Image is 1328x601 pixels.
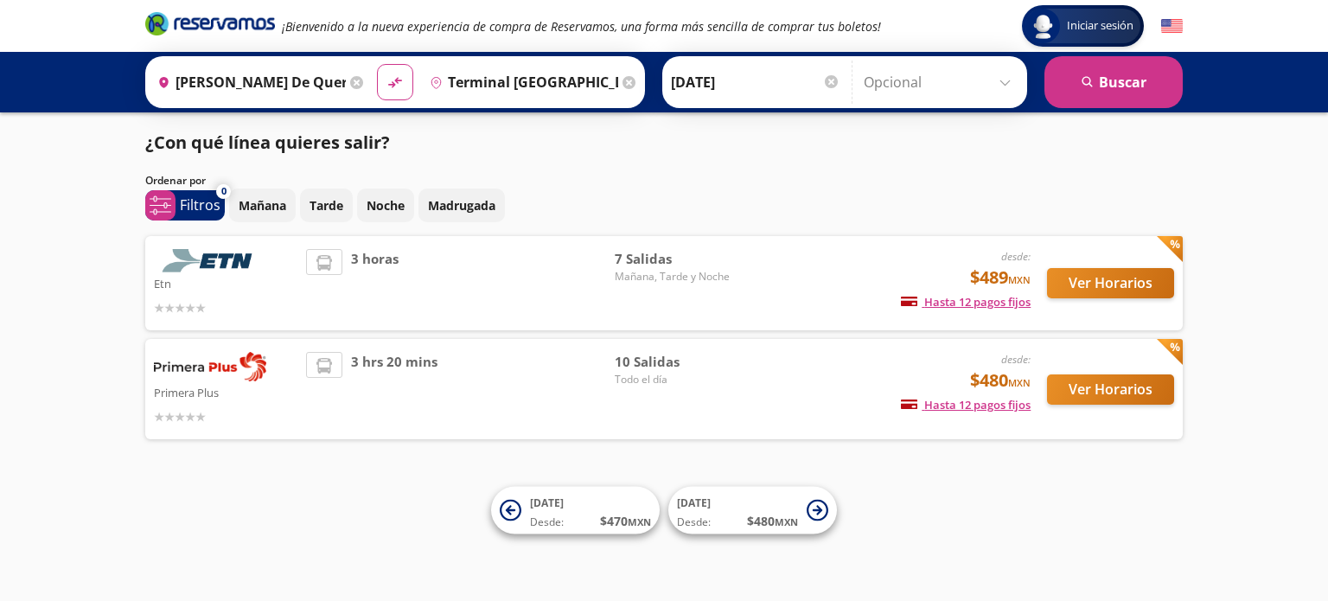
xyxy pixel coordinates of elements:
button: Buscar [1044,56,1183,108]
input: Buscar Destino [423,61,618,104]
span: 3 hrs 20 mins [351,352,437,426]
input: Elegir Fecha [671,61,840,104]
p: Ordenar por [145,173,206,189]
input: Buscar Origen [150,61,346,104]
p: Noche [367,196,405,214]
span: $ 480 [747,512,798,530]
small: MXN [775,515,798,528]
button: Tarde [300,189,353,222]
p: ¿Con qué línea quieres salir? [145,130,390,156]
span: Desde: [677,515,711,530]
em: desde: [1001,352,1031,367]
a: Brand Logo [145,10,275,42]
button: Noche [357,189,414,222]
span: $480 [970,368,1031,393]
i: Brand Logo [145,10,275,36]
span: [DATE] [677,496,711,510]
input: Opcional [864,61,1018,104]
p: Primera Plus [154,381,297,402]
button: English [1161,16,1183,37]
span: $489 [970,265,1031,291]
em: ¡Bienvenido a la nueva experiencia de compra de Reservamos, una forma más sencilla de comprar tus... [282,18,881,35]
button: 0Filtros [145,190,225,221]
span: [DATE] [530,496,564,510]
p: Filtros [180,195,220,215]
small: MXN [1008,376,1031,389]
button: [DATE]Desde:$480MXN [668,487,837,534]
span: $ 470 [600,512,651,530]
p: Mañana [239,196,286,214]
small: MXN [1008,273,1031,286]
span: 10 Salidas [615,352,736,372]
em: desde: [1001,249,1031,264]
button: Ver Horarios [1047,374,1174,405]
p: Madrugada [428,196,495,214]
button: Mañana [229,189,296,222]
span: 3 horas [351,249,399,317]
span: Hasta 12 pagos fijos [901,294,1031,310]
span: 7 Salidas [615,249,736,269]
img: Primera Plus [154,352,266,381]
small: MXN [628,515,651,528]
p: Etn [154,272,297,293]
span: Hasta 12 pagos fijos [901,397,1031,412]
span: Mañana, Tarde y Noche [615,269,736,285]
p: Tarde [310,196,343,214]
img: Etn [154,249,266,272]
button: Madrugada [418,189,505,222]
span: Iniciar sesión [1060,17,1140,35]
span: Todo el día [615,372,736,387]
button: Ver Horarios [1047,268,1174,298]
span: Desde: [530,515,564,530]
button: [DATE]Desde:$470MXN [491,487,660,534]
span: 0 [221,184,227,199]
